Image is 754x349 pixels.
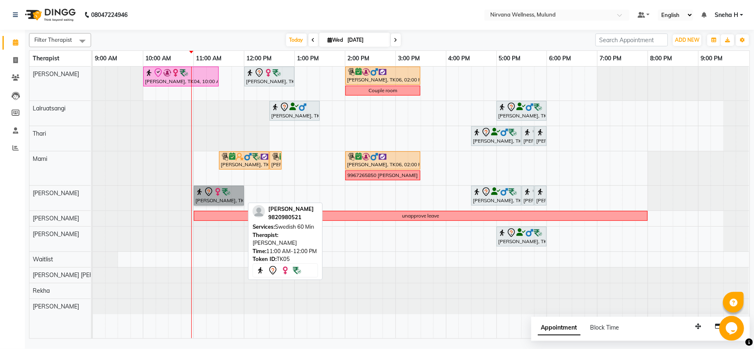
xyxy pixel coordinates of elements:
span: Therapist: [253,232,278,238]
div: [PERSON_NAME], TK01, 05:30 PM-05:45 PM, Head Massage [523,187,533,204]
span: Thari [33,130,46,137]
button: ADD NEW [673,34,701,46]
div: [PERSON_NAME], TK07, 12:30 PM-12:40 PM, 10 mins complimentary Service [270,153,281,168]
span: Today [286,33,307,46]
span: Sneha H [715,11,738,19]
span: Wed [326,37,345,43]
div: [PERSON_NAME], TK01, 05:45 PM-06:00 PM, Steam [535,187,546,204]
span: [PERSON_NAME] [33,230,79,238]
span: [PERSON_NAME] [268,206,314,212]
span: Token ID: [253,256,277,262]
div: [PERSON_NAME], TK01, 04:30 PM-05:30 PM, Swedish 60 Min [472,187,520,204]
span: Appointment [538,320,581,335]
span: [PERSON_NAME] [33,303,79,310]
div: 9967265850 [PERSON_NAME] [348,172,418,179]
span: Swedish 60 Min [275,223,314,230]
span: Lalruatsangi [33,105,65,112]
a: 8:00 PM [648,53,674,65]
b: 08047224946 [91,3,128,26]
div: [PERSON_NAME], TK01, 04:30 PM-05:30 PM, Swedish 60 Min [472,127,520,145]
span: [PERSON_NAME] [PERSON_NAME] [33,271,127,279]
div: unapprove leave [402,212,439,220]
span: Waitlist [33,256,53,263]
div: [PERSON_NAME] [253,231,318,247]
span: Mami [33,155,47,163]
div: [PERSON_NAME], TK03, 05:00 PM-06:00 PM, Swedish 60 Min [497,228,546,245]
div: [PERSON_NAME], TK04, 10:00 AM-11:30 AM, Massage 90 Min [144,68,218,85]
div: TK05 [253,255,318,263]
div: [PERSON_NAME], TK07, 11:30 AM-12:30 PM, Swedish 60 Min [220,153,268,168]
span: ADD NEW [675,37,699,43]
div: [PERSON_NAME], TK02, 12:30 PM-01:30 PM, Swedish 60 Min [270,102,319,120]
a: 5:00 PM [497,53,523,65]
div: [PERSON_NAME], TK08, 12:00 PM-01:00 PM, Swedish 60 Min [245,68,294,85]
a: 2:00 PM [345,53,371,65]
span: Time: [253,248,266,254]
div: [PERSON_NAME], TK06, 02:00 PM-03:30 PM, Massage 90 Min [346,68,419,84]
div: [PERSON_NAME], TK03, 05:00 PM-06:00 PM, Swedish 60 Min [497,102,546,120]
span: Filter Therapist [34,36,72,43]
div: 11:00 AM-12:00 PM [253,247,318,256]
a: 11:00 AM [194,53,224,65]
div: [PERSON_NAME], TK01, 05:30 PM-05:45 PM, Steam [523,127,533,145]
span: Rekha [33,287,50,294]
span: Block Time [590,324,619,331]
a: 10:00 AM [143,53,173,65]
span: [PERSON_NAME] [33,215,79,222]
input: 2025-09-03 [345,34,387,46]
a: 7:00 PM [597,53,624,65]
img: logo [21,3,78,26]
span: [PERSON_NAME] [33,189,79,197]
a: 6:00 PM [547,53,573,65]
a: 3:00 PM [396,53,422,65]
iframe: chat widget [719,316,746,341]
div: Couple room [369,87,397,94]
div: 9820980521 [268,213,314,222]
a: 12:00 PM [244,53,274,65]
span: Therapist [33,55,59,62]
a: 1:00 PM [295,53,321,65]
div: [PERSON_NAME], TK06, 02:00 PM-03:30 PM, Massage 90 Min [346,153,419,168]
input: Search Appointment [595,33,668,46]
a: 4:00 PM [446,53,472,65]
img: profile [253,205,265,218]
a: 9:00 PM [699,53,725,65]
span: [PERSON_NAME] [33,70,79,78]
a: 9:00 AM [93,53,119,65]
div: [PERSON_NAME], TK01, 05:45 PM-06:00 PM, Head Massage [535,127,546,145]
span: Services: [253,223,275,230]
